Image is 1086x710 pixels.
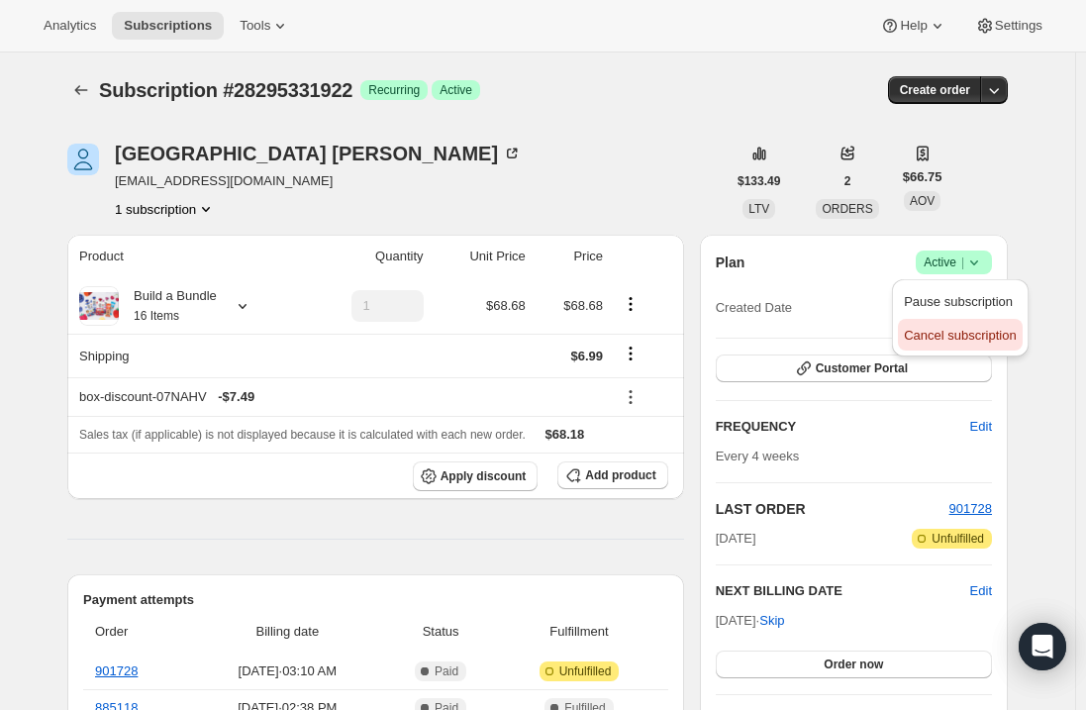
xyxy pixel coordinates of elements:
[115,171,522,191] span: [EMAIL_ADDRESS][DOMAIN_NAME]
[738,173,780,189] span: $133.49
[441,468,527,484] span: Apply discount
[67,76,95,104] button: Subscriptions
[557,461,667,489] button: Add product
[430,235,532,278] th: Unit Price
[502,622,655,642] span: Fulfillment
[240,18,270,34] span: Tools
[79,428,526,442] span: Sales tax (if applicable) is not displayed because it is calculated with each new order.
[95,663,138,678] a: 901728
[83,610,190,654] th: Order
[67,144,99,175] span: Sydney Hinson
[898,285,1022,317] button: Pause subscription
[716,613,785,628] span: [DATE] ·
[83,590,668,610] h2: Payment attempts
[32,12,108,40] button: Analytics
[486,298,526,313] span: $68.68
[716,581,970,601] h2: NEXT BILLING DATE
[824,657,883,672] span: Order now
[844,173,851,189] span: 2
[413,461,539,491] button: Apply discount
[868,12,958,40] button: Help
[759,611,784,631] span: Skip
[79,387,603,407] div: box-discount-07NAHV
[196,661,379,681] span: [DATE] · 03:10 AM
[924,253,984,272] span: Active
[302,235,429,278] th: Quantity
[716,529,756,549] span: [DATE]
[99,79,352,101] span: Subscription #28295331922
[726,167,792,195] button: $133.49
[822,202,872,216] span: ORDERS
[196,622,379,642] span: Billing date
[67,334,302,377] th: Shipping
[563,298,603,313] span: $68.68
[995,18,1042,34] span: Settings
[716,449,800,463] span: Every 4 weeks
[570,349,603,363] span: $6.99
[716,417,970,437] h2: FREQUENCY
[961,254,964,270] span: |
[900,18,927,34] span: Help
[134,309,179,323] small: 16 Items
[119,286,217,326] div: Build a Bundle
[124,18,212,34] span: Subscriptions
[440,82,472,98] span: Active
[391,622,490,642] span: Status
[115,144,522,163] div: [GEOGRAPHIC_DATA] [PERSON_NAME]
[716,253,745,272] h2: Plan
[747,605,796,637] button: Skip
[716,651,992,678] button: Order now
[932,531,984,547] span: Unfulfilled
[585,467,655,483] span: Add product
[910,194,935,208] span: AOV
[748,202,769,216] span: LTV
[949,499,992,519] button: 901728
[228,12,302,40] button: Tools
[1019,623,1066,670] div: Open Intercom Messenger
[115,199,216,219] button: Product actions
[44,18,96,34] span: Analytics
[716,499,949,519] h2: LAST ORDER
[716,298,792,318] span: Created Date
[532,235,609,278] th: Price
[898,319,1022,351] button: Cancel subscription
[949,501,992,516] a: 901728
[970,417,992,437] span: Edit
[904,328,1016,343] span: Cancel subscription
[903,167,942,187] span: $66.75
[716,355,992,382] button: Customer Portal
[833,167,863,195] button: 2
[888,76,982,104] button: Create order
[67,235,302,278] th: Product
[615,293,646,315] button: Product actions
[958,411,1004,443] button: Edit
[963,12,1054,40] button: Settings
[970,581,992,601] button: Edit
[435,663,458,679] span: Paid
[112,12,224,40] button: Subscriptions
[368,82,420,98] span: Recurring
[559,663,612,679] span: Unfulfilled
[218,387,254,407] span: - $7.49
[900,82,970,98] span: Create order
[545,427,585,442] span: $68.18
[904,294,1013,309] span: Pause subscription
[816,360,908,376] span: Customer Portal
[615,343,646,364] button: Shipping actions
